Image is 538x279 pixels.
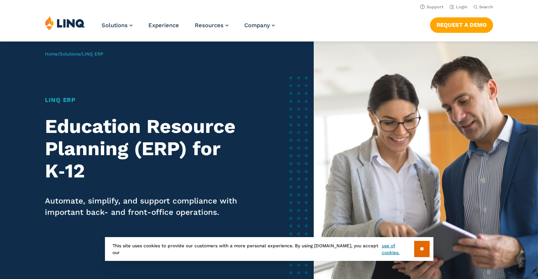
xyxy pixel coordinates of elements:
[45,96,257,105] h1: LINQ ERP
[382,242,414,256] a: use of cookies.
[420,5,444,9] a: Support
[45,115,257,182] h2: Education Resource Planning (ERP) for K‑12
[479,5,493,9] span: Search
[148,22,179,29] a: Experience
[430,16,493,32] nav: Button Navigation
[244,22,275,29] a: Company
[45,51,103,57] span: / /
[430,17,493,32] a: Request a Demo
[102,16,275,41] nav: Primary Navigation
[244,22,270,29] span: Company
[45,51,58,57] a: Home
[105,237,433,261] div: This site uses cookies to provide our customers with a more personal experience. By using [DOMAIN...
[60,51,80,57] a: Solutions
[473,4,493,10] button: Open Search Bar
[45,16,85,30] img: LINQ | K‑12 Software
[195,22,224,29] span: Resources
[82,51,103,57] span: LINQ ERP
[102,22,128,29] span: Solutions
[102,22,133,29] a: Solutions
[195,22,228,29] a: Resources
[450,5,467,9] a: Login
[45,196,257,218] p: Automate, simplify, and support compliance with important back- and front-office operations.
